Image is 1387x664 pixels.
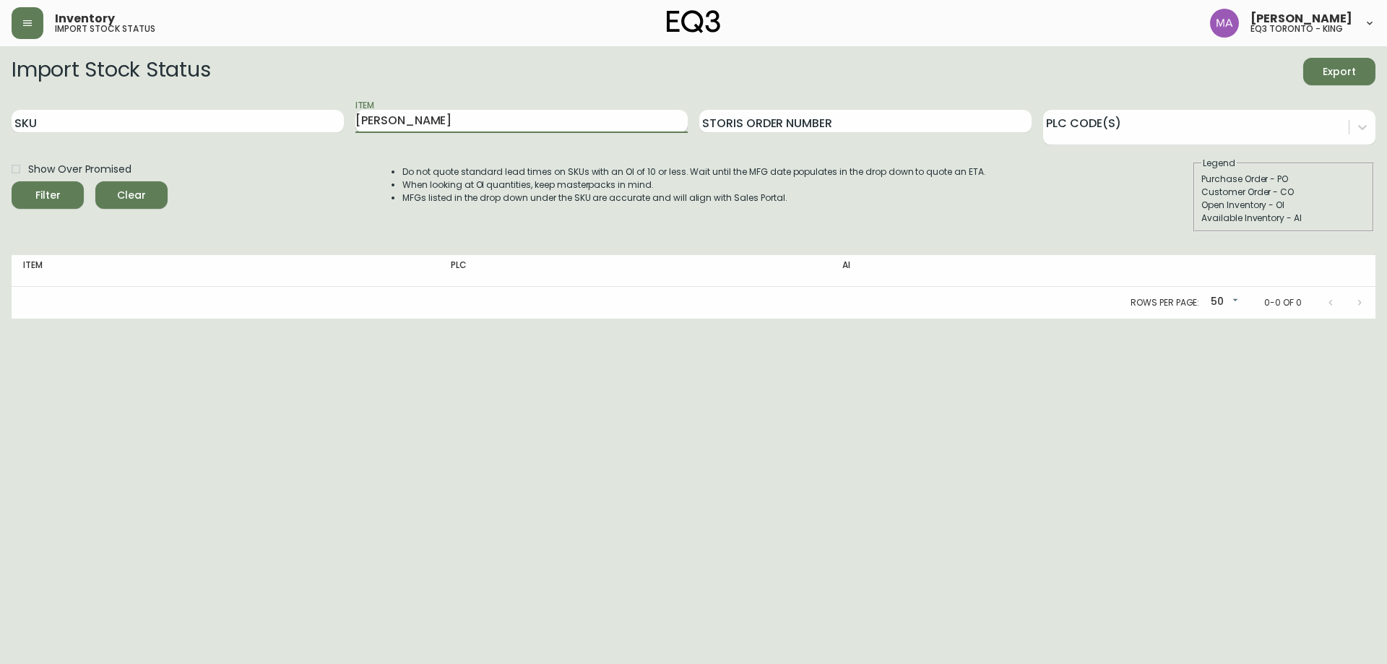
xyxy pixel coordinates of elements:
[1201,173,1366,186] div: Purchase Order - PO
[28,162,131,177] span: Show Over Promised
[55,13,115,25] span: Inventory
[12,181,84,209] button: Filter
[95,181,168,209] button: Clear
[402,191,986,204] li: MFGs listed in the drop down under the SKU are accurate and will align with Sales Portal.
[1201,157,1237,170] legend: Legend
[402,165,986,178] li: Do not quote standard lead times on SKUs with an OI of 10 or less. Wait until the MFG date popula...
[12,255,439,287] th: Item
[1201,186,1366,199] div: Customer Order - CO
[12,58,210,85] h2: Import Stock Status
[1250,13,1352,25] span: [PERSON_NAME]
[439,255,831,287] th: PLC
[1205,290,1241,314] div: 50
[402,178,986,191] li: When looking at OI quantities, keep masterpacks in mind.
[1315,63,1364,81] span: Export
[1264,296,1302,309] p: 0-0 of 0
[1210,9,1239,38] img: 4f0989f25cbf85e7eb2537583095d61e
[667,10,720,33] img: logo
[1201,212,1366,225] div: Available Inventory - AI
[1250,25,1343,33] h5: eq3 toronto - king
[1201,199,1366,212] div: Open Inventory - OI
[55,25,155,33] h5: import stock status
[1131,296,1199,309] p: Rows per page:
[831,255,1143,287] th: AI
[1303,58,1375,85] button: Export
[107,186,156,204] span: Clear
